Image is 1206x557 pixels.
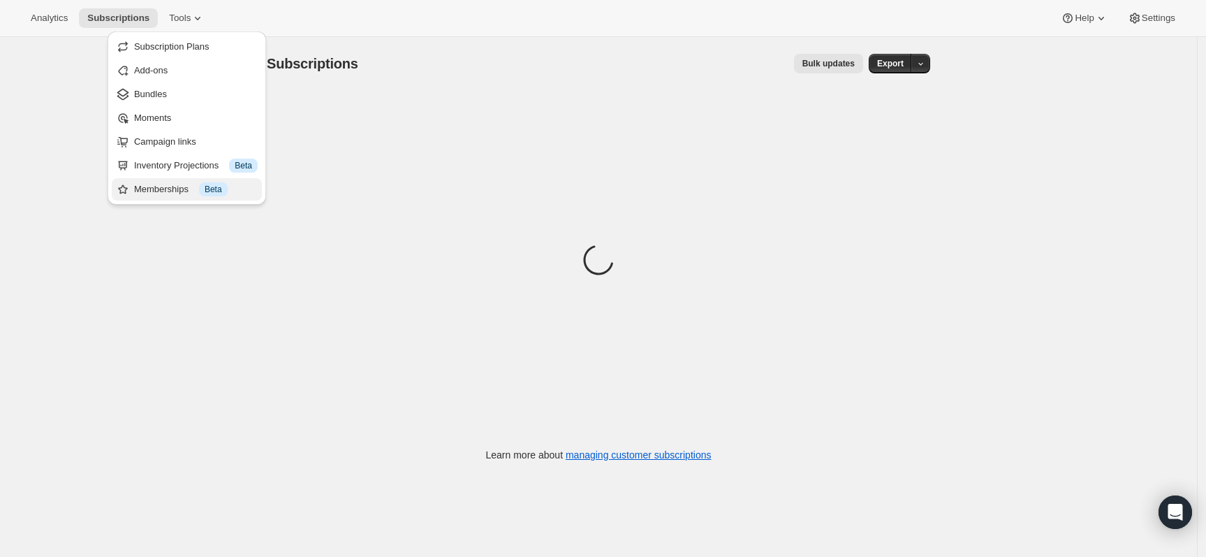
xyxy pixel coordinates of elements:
[79,8,158,28] button: Subscriptions
[1142,13,1175,24] span: Settings
[169,13,191,24] span: Tools
[134,41,209,52] span: Subscription Plans
[877,58,904,69] span: Export
[1052,8,1116,28] button: Help
[267,56,358,71] span: Subscriptions
[31,13,68,24] span: Analytics
[869,54,912,73] button: Export
[486,448,712,462] p: Learn more about
[112,178,262,201] button: Memberships
[112,83,262,106] button: Bundles
[205,184,222,195] span: Beta
[112,131,262,153] button: Campaign links
[134,113,171,123] span: Moments
[112,107,262,129] button: Moments
[134,89,167,99] span: Bundles
[134,182,258,196] div: Memberships
[235,160,252,171] span: Beta
[134,65,168,75] span: Add-ons
[22,8,76,28] button: Analytics
[1075,13,1094,24] span: Help
[112,36,262,58] button: Subscription Plans
[161,8,213,28] button: Tools
[112,154,262,177] button: Inventory Projections
[87,13,149,24] span: Subscriptions
[1119,8,1184,28] button: Settings
[112,59,262,82] button: Add-ons
[134,159,258,173] div: Inventory Projections
[566,449,712,461] a: managing customer subscriptions
[1159,495,1192,529] div: Open Intercom Messenger
[802,58,855,69] span: Bulk updates
[794,54,863,73] button: Bulk updates
[134,136,196,147] span: Campaign links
